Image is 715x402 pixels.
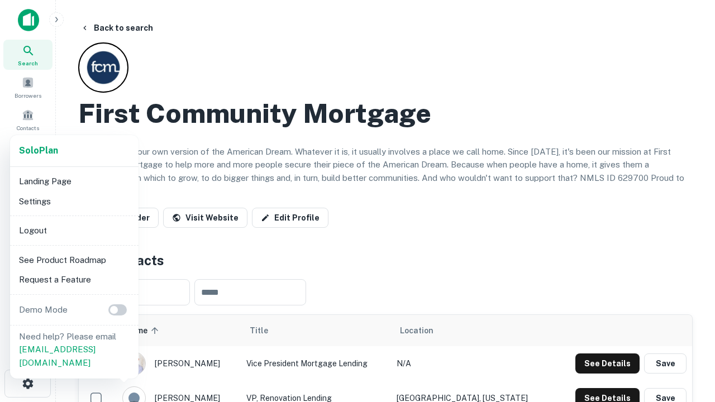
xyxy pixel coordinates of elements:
li: Logout [15,221,134,241]
a: SoloPlan [19,144,58,157]
li: Landing Page [15,171,134,192]
p: Need help? Please email [19,330,130,370]
a: [EMAIL_ADDRESS][DOMAIN_NAME] [19,344,96,367]
li: See Product Roadmap [15,250,134,270]
iframe: Chat Widget [659,277,715,331]
p: Demo Mode [15,303,72,317]
li: Settings [15,192,134,212]
li: Request a Feature [15,270,134,290]
strong: Solo Plan [19,145,58,156]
